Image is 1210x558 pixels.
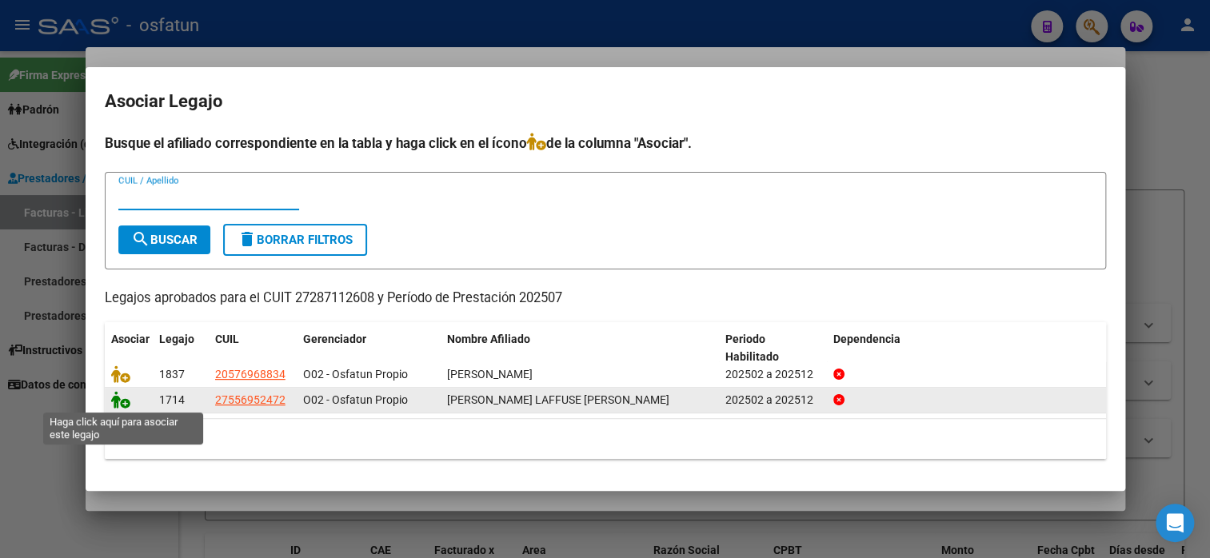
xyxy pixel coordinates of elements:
[223,224,367,256] button: Borrar Filtros
[297,322,441,375] datatable-header-cell: Gerenciador
[215,393,286,406] span: 27556952472
[447,333,530,345] span: Nombre Afiliado
[118,225,210,254] button: Buscar
[209,322,297,375] datatable-header-cell: CUIL
[441,322,720,375] datatable-header-cell: Nombre Afiliado
[105,419,1106,459] div: 2 registros
[303,368,408,381] span: O02 - Osfatun Propio
[153,322,209,375] datatable-header-cell: Legajo
[725,365,821,384] div: 202502 a 202512
[105,86,1106,117] h2: Asociar Legajo
[827,322,1106,375] datatable-header-cell: Dependencia
[111,333,150,345] span: Asociar
[131,229,150,249] mat-icon: search
[833,333,901,345] span: Dependencia
[159,393,185,406] span: 1714
[131,233,198,247] span: Buscar
[725,391,821,409] div: 202502 a 202512
[105,289,1106,309] p: Legajos aprobados para el CUIT 27287112608 y Período de Prestación 202507
[1156,504,1194,542] div: Open Intercom Messenger
[447,393,669,406] span: FARASSI LAFFUSE LOLA
[725,333,779,364] span: Periodo Habilitado
[303,333,366,345] span: Gerenciador
[105,133,1106,153] h4: Busque el afiliado correspondiente en la tabla y haga click en el ícono de la columna "Asociar".
[238,233,353,247] span: Borrar Filtros
[447,368,533,381] span: JEREZ LUCIO RAFAEL
[719,322,827,375] datatable-header-cell: Periodo Habilitado
[159,368,185,381] span: 1837
[303,393,408,406] span: O02 - Osfatun Propio
[159,333,194,345] span: Legajo
[215,333,239,345] span: CUIL
[215,368,286,381] span: 20576968834
[238,229,257,249] mat-icon: delete
[105,322,153,375] datatable-header-cell: Asociar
